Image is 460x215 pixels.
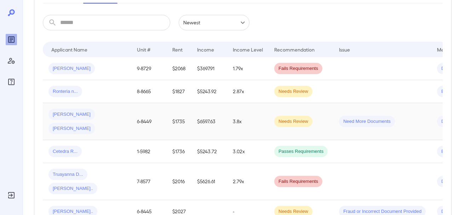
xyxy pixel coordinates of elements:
div: Newest [179,15,249,30]
td: 1-5982 [131,140,167,163]
div: Reports [6,34,17,45]
td: $6597.63 [191,103,227,140]
div: Recommendation [274,45,315,54]
span: [PERSON_NAME].. [48,185,97,192]
span: [PERSON_NAME] [48,65,95,72]
span: Fails Requirements [274,65,322,72]
div: Unit # [137,45,150,54]
div: Manage Users [6,55,17,66]
span: Cetedra R... [48,148,82,155]
div: Rent [172,45,184,54]
td: $3697.91 [191,57,227,80]
td: 7-8577 [131,163,167,200]
span: Fraud or Incorrect Document Provided [339,208,426,215]
span: Truayanna D... [48,171,87,178]
td: 2.87x [227,80,269,103]
td: $5243.92 [191,80,227,103]
div: FAQ [6,76,17,88]
span: Needs Review [274,118,312,125]
td: $5626.61 [191,163,227,200]
td: 8-8665 [131,80,167,103]
td: 3.02x [227,140,269,163]
div: Log Out [6,190,17,201]
td: 3.8x [227,103,269,140]
td: $5243.72 [191,140,227,163]
span: Needs Review [274,88,312,95]
div: Income Level [233,45,263,54]
div: Issue [339,45,350,54]
span: Passes Requirements [274,148,328,155]
div: Income [197,45,214,54]
td: 1.79x [227,57,269,80]
span: [PERSON_NAME] [48,125,95,132]
td: 2.79x [227,163,269,200]
td: $2016 [167,163,191,200]
div: Applicant Name [51,45,87,54]
span: Need More Documents [339,118,395,125]
td: $1735 [167,103,191,140]
div: Method [437,45,454,54]
td: $1736 [167,140,191,163]
span: [PERSON_NAME] [48,111,95,118]
span: Ronteria n... [48,88,82,95]
td: 6-8449 [131,103,167,140]
span: [PERSON_NAME].. [48,208,97,215]
td: 9-8729 [131,57,167,80]
span: Needs Review [274,208,312,215]
span: Fails Requirements [274,178,322,185]
td: $2068 [167,57,191,80]
td: $1827 [167,80,191,103]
